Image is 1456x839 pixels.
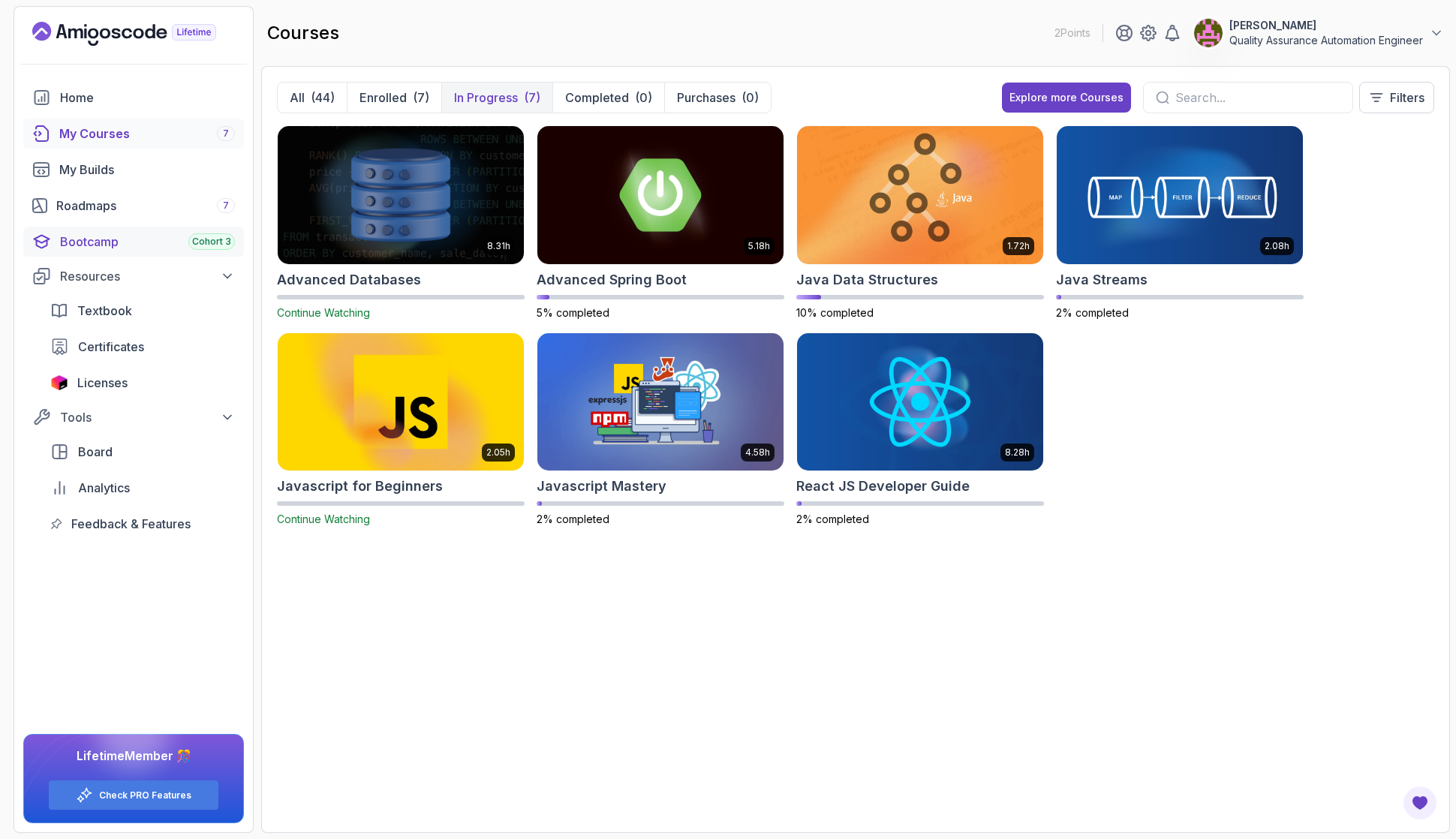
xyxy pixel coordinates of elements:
[277,332,525,528] a: Javascript for Beginners card2.05hJavascript for BeginnersContinue Watching
[223,200,229,212] span: 7
[1056,125,1304,320] a: Java Streams card2.08hJava Streams2% completed
[1390,89,1424,107] p: Filters
[796,332,1044,528] a: React JS Developer Guide card8.28hReact JS Developer Guide2% completed
[796,125,1044,320] a: Java Data Structures card1.72hJava Data Structures10% completed
[677,89,736,107] p: Purchases
[23,404,244,431] button: Tools
[59,161,235,179] div: My Builds
[1054,26,1090,41] p: 2 Points
[537,332,784,528] a: Javascript Mastery card4.58hJavascript Mastery2% completed
[1009,90,1124,105] div: Explore more Courses
[23,191,244,221] a: roadmaps
[23,155,244,185] a: builds
[441,83,552,113] button: In Progress(7)
[278,333,524,471] img: Javascript for Beginners card
[1002,83,1131,113] button: Explore more Courses
[664,83,771,113] button: Purchases(0)
[41,368,244,398] a: licenses
[41,437,244,467] a: board
[77,374,128,392] span: Licenses
[23,83,244,113] a: home
[60,233,235,251] div: Bootcamp
[23,263,244,290] button: Resources
[537,269,687,290] h2: Advanced Spring Boot
[223,128,229,140] span: 7
[1007,240,1030,252] p: 1.72h
[278,83,347,113] button: All(44)
[77,302,132,320] span: Textbook
[1402,785,1438,821] button: Open Feedback Button
[78,479,130,497] span: Analytics
[60,89,235,107] div: Home
[267,21,339,45] h2: courses
[537,333,784,471] img: Javascript Mastery card
[23,119,244,149] a: courses
[1265,240,1289,252] p: 2.08h
[486,447,510,459] p: 2.05h
[635,89,652,107] div: (0)
[797,126,1043,264] img: Java Data Structures card
[565,89,629,107] p: Completed
[524,89,540,107] div: (7)
[1057,126,1303,264] img: Java Streams card
[1056,306,1129,319] span: 2% completed
[796,306,874,319] span: 10% completed
[537,513,609,525] span: 2% completed
[413,89,429,107] div: (7)
[537,476,666,497] h2: Javascript Mastery
[347,83,441,113] button: Enrolled(7)
[290,89,305,107] p: All
[78,338,144,356] span: Certificates
[278,126,524,264] img: Advanced Databases card
[1229,18,1423,33] p: [PERSON_NAME]
[796,269,938,290] h2: Java Data Structures
[1359,82,1434,113] button: Filters
[32,22,251,46] a: Landing page
[277,125,525,320] a: Advanced Databases card8.31hAdvanced DatabasesContinue Watching
[454,89,518,107] p: In Progress
[192,236,231,248] span: Cohort 3
[48,780,219,810] button: Check PRO Features
[1175,89,1340,107] input: Search...
[797,333,1043,471] img: React JS Developer Guide card
[1193,18,1444,48] button: user profile image[PERSON_NAME]Quality Assurance Automation Engineer
[41,296,244,326] a: textbook
[50,375,68,390] img: jetbrains icon
[1229,33,1423,48] p: Quality Assurance Automation Engineer
[41,332,244,362] a: certificates
[359,89,407,107] p: Enrolled
[796,513,869,525] span: 2% completed
[742,89,759,107] div: (0)
[311,89,335,107] div: (44)
[796,476,970,497] h2: React JS Developer Guide
[1056,269,1148,290] h2: Java Streams
[277,306,370,319] span: Continue Watching
[487,240,510,252] p: 8.31h
[537,125,784,320] a: Advanced Spring Boot card5.18hAdvanced Spring Boot5% completed
[537,306,609,319] span: 5% completed
[99,789,191,801] a: Check PRO Features
[60,408,235,426] div: Tools
[41,473,244,503] a: analytics
[1194,19,1223,47] img: user profile image
[41,509,244,539] a: feedback
[71,515,191,533] span: Feedback & Features
[277,269,421,290] h2: Advanced Databases
[745,447,770,459] p: 4.58h
[537,126,784,264] img: Advanced Spring Boot card
[23,227,244,257] a: bootcamp
[60,267,235,285] div: Resources
[748,240,770,252] p: 5.18h
[277,513,370,525] span: Continue Watching
[1005,447,1030,459] p: 8.28h
[78,443,113,461] span: Board
[59,125,235,143] div: My Courses
[277,476,443,497] h2: Javascript for Beginners
[552,83,664,113] button: Completed(0)
[56,197,235,215] div: Roadmaps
